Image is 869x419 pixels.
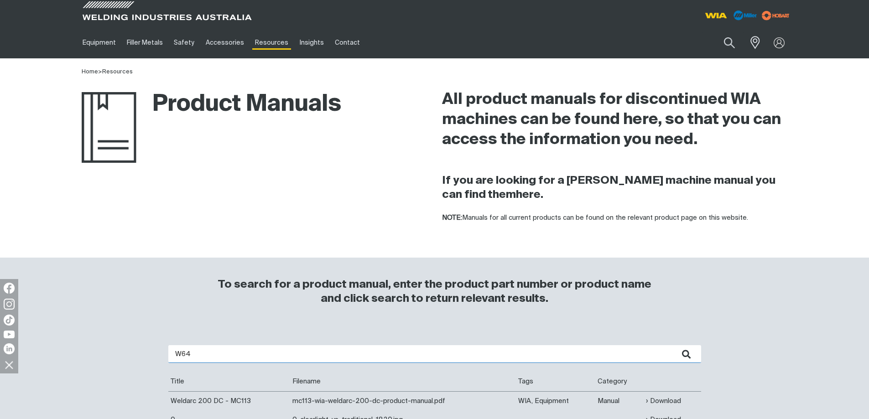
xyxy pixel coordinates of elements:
h1: Product Manuals [82,90,341,119]
img: YouTube [4,331,15,338]
a: Download [646,396,681,406]
input: Product name or item number... [702,32,744,53]
img: hide socials [1,357,17,372]
h3: To search for a product manual, enter the product part number or product name and click search to... [214,278,656,306]
img: Instagram [4,299,15,310]
img: miller [759,9,792,22]
input: Enter search... [168,345,701,363]
a: Filler Metals [121,27,168,58]
img: Facebook [4,283,15,294]
a: Accessories [200,27,250,58]
a: Home [82,69,98,75]
th: Tags [516,372,595,391]
td: mc113-wia-weldarc-200-dc-product-manual.pdf [290,391,516,410]
span: > [98,69,102,75]
nav: Main [77,27,614,58]
th: Category [595,372,644,391]
strong: If you are looking for a [PERSON_NAME] machine manual you can find them [442,175,775,200]
a: here. [516,189,543,200]
h2: All product manuals for discontinued WIA machines can be found here, so that you can access the i... [442,90,788,150]
a: Equipment [77,27,121,58]
strong: NOTE: [442,214,462,221]
p: Manuals for all current products can be found on the relevant product page on this website. [442,213,788,223]
th: Title [168,372,290,391]
td: Weldarc 200 DC - MC113 [168,391,290,410]
button: Search products [714,32,745,53]
a: Resources [102,69,133,75]
td: WIA, Equipment [516,391,595,410]
a: Insights [294,27,329,58]
td: Manual [595,391,644,410]
img: TikTok [4,315,15,326]
th: Filename [290,372,516,391]
a: Contact [329,27,365,58]
a: Safety [168,27,200,58]
a: Resources [250,27,294,58]
img: LinkedIn [4,343,15,354]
